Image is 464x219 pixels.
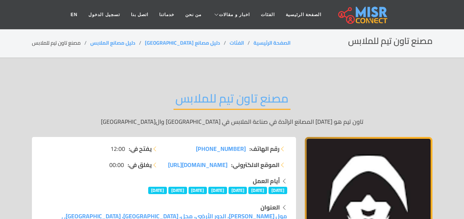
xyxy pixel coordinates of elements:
[230,38,244,48] a: الفئات
[249,144,280,153] strong: رقم الهاتف:
[154,8,180,22] a: خدماتنا
[268,187,287,194] span: [DATE]
[125,8,154,22] a: اتصل بنا
[208,187,227,194] span: [DATE]
[173,91,291,110] h2: مصنع تاون تيم للملابس
[180,8,207,22] a: من نحن
[248,187,267,194] span: [DATE]
[168,159,227,170] span: [DOMAIN_NAME][URL]
[168,160,227,169] a: [DOMAIN_NAME][URL]
[83,8,125,22] a: تسجيل الدخول
[255,8,280,22] a: الفئات
[196,144,246,153] a: [PHONE_NUMBER]
[32,39,90,47] li: مصنع تاون تيم للملابس
[348,36,432,47] h2: مصنع تاون تيم للملابس
[90,38,135,48] a: دليل مصانع الملابس
[219,11,250,18] span: اخبار و مقالات
[338,5,387,24] img: main.misr_connect
[196,143,246,154] span: [PHONE_NUMBER]
[253,38,291,48] a: الصفحة الرئيسية
[260,202,280,213] strong: العنوان
[145,38,220,48] a: دليل مصانع [GEOGRAPHIC_DATA]
[129,144,152,153] strong: يفتح في:
[32,117,432,126] p: تاون تيم هو [DATE] المصانع الرائدة في صناعة الملابس في [GEOGRAPHIC_DATA] وال[GEOGRAPHIC_DATA]
[168,187,187,194] span: [DATE]
[231,160,280,169] strong: الموقع الالكتروني:
[128,160,152,169] strong: يغلق في:
[253,175,280,186] strong: أيام العمل
[280,8,327,22] a: الصفحة الرئيسية
[148,187,167,194] span: [DATE]
[189,187,207,194] span: [DATE]
[110,144,125,153] span: 12:00
[65,8,83,22] a: EN
[207,8,255,22] a: اخبار و مقالات
[109,160,124,169] span: 00:00
[229,187,247,194] span: [DATE]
